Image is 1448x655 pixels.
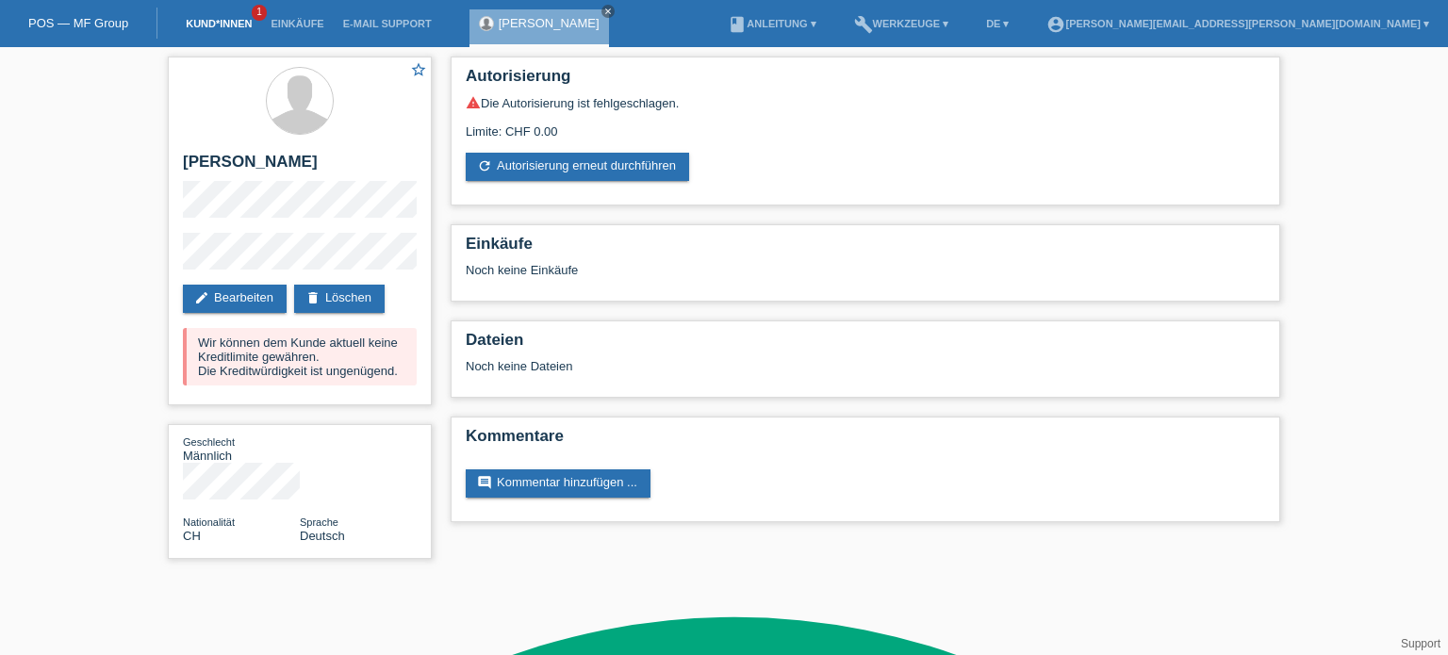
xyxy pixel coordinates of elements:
[466,359,1042,373] div: Noch keine Dateien
[300,529,345,543] span: Deutsch
[183,285,287,313] a: editBearbeiten
[252,5,267,21] span: 1
[728,15,747,34] i: book
[410,61,427,81] a: star_border
[194,290,209,305] i: edit
[183,328,417,385] div: Wir können dem Kunde aktuell keine Kreditlimite gewähren. Die Kreditwürdigkeit ist ungenügend.
[845,18,959,29] a: buildWerkzeuge ▾
[977,18,1018,29] a: DE ▾
[466,331,1265,359] h2: Dateien
[603,7,613,16] i: close
[28,16,128,30] a: POS — MF Group
[294,285,385,313] a: deleteLöschen
[183,434,300,463] div: Männlich
[466,427,1265,455] h2: Kommentare
[305,290,321,305] i: delete
[477,475,492,490] i: comment
[1046,15,1065,34] i: account_circle
[176,18,261,29] a: Kund*innen
[466,95,481,110] i: warning
[300,516,338,528] span: Sprache
[854,15,873,34] i: build
[466,469,650,498] a: commentKommentar hinzufügen ...
[466,110,1265,139] div: Limite: CHF 0.00
[601,5,615,18] a: close
[183,516,235,528] span: Nationalität
[1037,18,1439,29] a: account_circle[PERSON_NAME][EMAIL_ADDRESS][PERSON_NAME][DOMAIN_NAME] ▾
[466,263,1265,291] div: Noch keine Einkäufe
[261,18,333,29] a: Einkäufe
[466,67,1265,95] h2: Autorisierung
[718,18,825,29] a: bookAnleitung ▾
[466,235,1265,263] h2: Einkäufe
[499,16,600,30] a: [PERSON_NAME]
[466,95,1265,110] div: Die Autorisierung ist fehlgeschlagen.
[183,436,235,448] span: Geschlecht
[1401,637,1440,650] a: Support
[334,18,441,29] a: E-Mail Support
[466,153,689,181] a: refreshAutorisierung erneut durchführen
[410,61,427,78] i: star_border
[183,529,201,543] span: Schweiz
[477,158,492,173] i: refresh
[183,153,417,181] h2: [PERSON_NAME]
